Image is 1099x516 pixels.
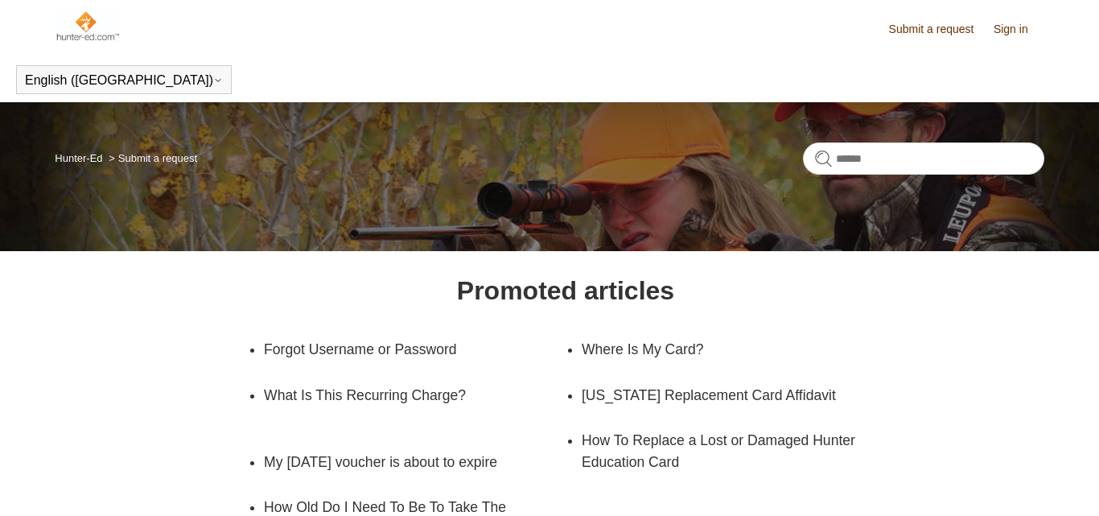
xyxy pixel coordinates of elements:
a: Hunter-Ed [55,152,102,164]
a: Submit a request [889,21,990,38]
a: Forgot Username or Password [264,327,541,372]
input: Search [803,142,1044,175]
button: English ([GEOGRAPHIC_DATA]) [25,73,223,88]
h1: Promoted articles [457,271,674,310]
a: Sign in [994,21,1044,38]
li: Hunter-Ed [55,152,105,164]
img: Hunter-Ed Help Center home page [55,10,120,42]
a: [US_STATE] Replacement Card Affidavit [582,373,859,418]
a: What Is This Recurring Charge? [264,373,566,418]
a: Where Is My Card? [582,327,859,372]
a: How To Replace a Lost or Damaged Hunter Education Card [582,418,883,485]
a: My [DATE] voucher is about to expire [264,440,541,485]
li: Submit a request [105,152,197,164]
